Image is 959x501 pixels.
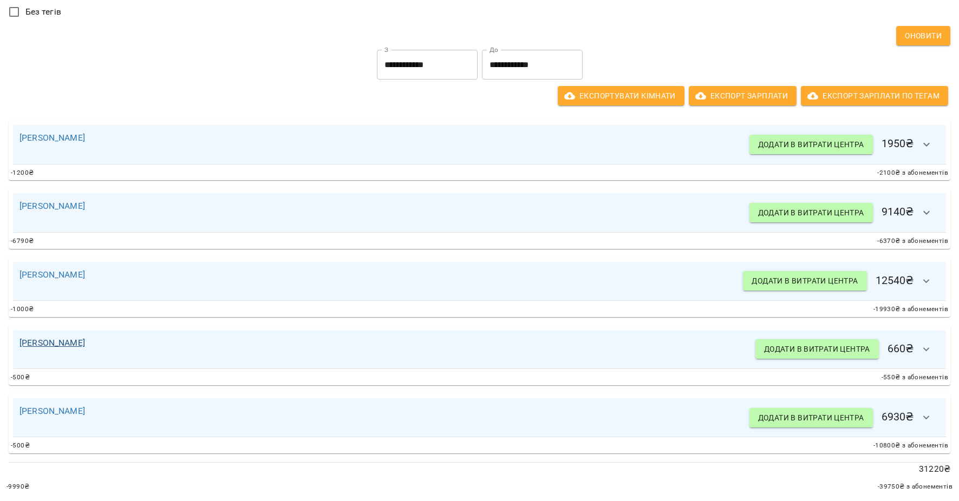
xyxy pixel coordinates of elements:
[877,236,948,247] span: -6370 ₴ з абонементів
[11,304,34,315] span: -1000 ₴
[19,406,85,416] a: [PERSON_NAME]
[877,168,948,179] span: -2100 ₴ з абонементів
[19,338,85,348] a: [PERSON_NAME]
[6,482,29,492] span: -9990 ₴
[19,269,85,280] a: [PERSON_NAME]
[764,342,870,355] span: Додати в витрати центра
[749,408,873,427] button: Додати в витрати центра
[25,5,61,18] span: Без тегів
[810,89,940,102] span: Експорт Зарплати по тегам
[801,86,948,106] button: Експорт Зарплати по тегам
[749,131,940,157] h6: 1950 ₴
[19,133,85,143] a: [PERSON_NAME]
[749,200,940,226] h6: 9140 ₴
[11,440,30,451] span: -500 ₴
[11,372,30,383] span: -500 ₴
[558,86,684,106] button: Експортувати кімнати
[697,89,788,102] span: Експорт Зарплати
[755,339,879,359] button: Додати в витрати центра
[758,206,864,219] span: Додати в витрати центра
[749,135,873,154] button: Додати в витрати центра
[758,138,864,151] span: Додати в витрати центра
[689,86,797,106] button: Експорт Зарплати
[873,304,948,315] span: -19930 ₴ з абонементів
[743,268,940,294] h6: 12540 ₴
[882,372,949,383] span: -550 ₴ з абонементів
[9,463,950,476] p: 31220 ₴
[878,482,953,492] span: -39750 ₴ з абонементів
[873,440,948,451] span: -10800 ₴ з абонементів
[11,236,34,247] span: -6790 ₴
[19,201,85,211] a: [PERSON_NAME]
[749,203,873,222] button: Додати в витрати центра
[758,411,864,424] span: Додати в витрати центра
[749,405,940,431] h6: 6930 ₴
[896,26,950,45] button: Оновити
[743,271,866,291] button: Додати в витрати центра
[11,168,34,179] span: -1200 ₴
[566,89,676,102] span: Експортувати кімнати
[905,29,942,42] span: Оновити
[755,337,940,362] h6: 660 ₴
[752,274,858,287] span: Додати в витрати центра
